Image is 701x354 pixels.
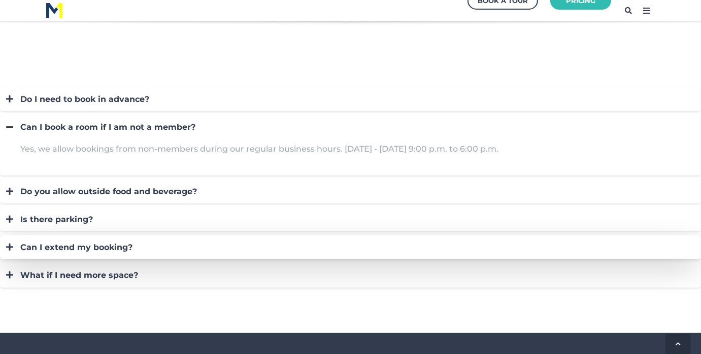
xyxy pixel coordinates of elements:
div: What if I need more space? [20,268,691,282]
div: Is there parking? [20,213,691,226]
div: Can I extend my booking? [20,240,691,254]
p: Yes, we allow bookings from non-members during our regular business hours. [DATE] - [DATE] 9:00 p... [20,142,691,156]
img: M1 Logo - Blue Letters - for Light Backgrounds-2 [46,3,62,18]
div: Can I book a room if I am not a member? [20,120,691,134]
div: Do you allow outside food and beverage? [20,185,691,198]
div: Do I need to book in advance? [20,92,691,106]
